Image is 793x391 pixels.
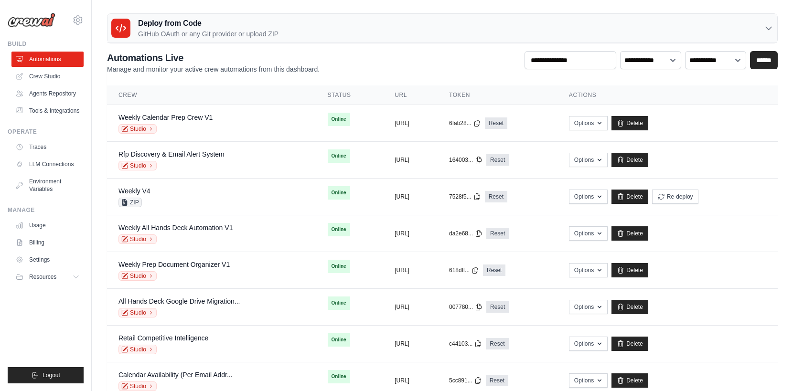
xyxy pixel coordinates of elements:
th: URL [383,85,438,105]
a: Delete [611,373,648,388]
a: Reset [485,191,507,202]
a: LLM Connections [11,157,84,172]
a: Reset [486,228,509,239]
a: Tools & Integrations [11,103,84,118]
a: Delete [611,116,648,130]
a: Reset [486,338,508,349]
h2: Automations Live [107,51,320,64]
a: Delete [611,226,648,241]
span: Online [328,113,350,126]
img: Logo [8,13,55,27]
button: 7528f5... [449,193,481,201]
span: ZIP [118,198,142,207]
button: Options [569,300,608,314]
a: Automations [11,52,84,67]
a: Studio [118,161,157,170]
p: GitHub OAuth or any Git provider or upload ZIP [138,29,279,39]
button: da2e68... [449,230,482,237]
button: Options [569,190,608,204]
div: Build [8,40,84,48]
span: Online [328,370,350,383]
iframe: Chat Widget [745,345,793,391]
a: Weekly Prep Document Organizer V1 [118,261,230,268]
a: Studio [118,271,157,281]
a: Environment Variables [11,174,84,197]
a: Delete [611,300,648,314]
a: Settings [11,252,84,267]
span: Online [328,149,350,163]
a: Rfp Discovery & Email Alert System [118,150,225,158]
a: Studio [118,381,157,391]
a: Studio [118,345,157,354]
a: Retail Competitive Intelligence [118,334,208,342]
button: Options [569,116,608,130]
a: Usage [11,218,84,233]
span: Online [328,296,350,310]
button: 5cc891... [449,377,482,384]
div: Manage [8,206,84,214]
a: Reset [486,375,508,386]
a: Reset [485,117,507,129]
button: Options [569,337,608,351]
button: Re-deploy [652,190,698,204]
a: Weekly All Hands Deck Automation V1 [118,224,233,232]
button: 007780... [449,303,482,311]
span: Resources [29,273,56,281]
th: Status [316,85,384,105]
a: Reset [483,264,505,276]
button: c44103... [449,340,482,348]
button: Options [569,373,608,388]
a: Agents Repository [11,86,84,101]
span: Online [328,260,350,273]
span: Online [328,186,350,200]
a: Studio [118,234,157,244]
th: Actions [557,85,778,105]
p: Manage and monitor your active crew automations from this dashboard. [107,64,320,74]
a: Delete [611,153,648,167]
span: Online [328,223,350,236]
a: All Hands Deck Google Drive Migration... [118,297,240,305]
button: Logout [8,367,84,383]
a: Crew Studio [11,69,84,84]
a: Traces [11,139,84,155]
button: 164003... [449,156,482,164]
a: Studio [118,308,157,317]
button: 6fab28... [449,119,481,127]
a: Weekly V4 [118,187,150,195]
button: 618dff... [449,266,479,274]
button: Resources [11,269,84,285]
a: Delete [611,263,648,277]
a: Weekly Calendar Prep Crew V1 [118,114,213,121]
a: Billing [11,235,84,250]
a: Delete [611,337,648,351]
button: Options [569,226,608,241]
a: Calendar Availability (Per Email Addr... [118,371,233,379]
span: Online [328,333,350,347]
button: Options [569,153,608,167]
th: Crew [107,85,316,105]
a: Reset [486,301,509,313]
a: Studio [118,124,157,134]
a: Delete [611,190,648,204]
button: Options [569,263,608,277]
a: Reset [486,154,509,166]
span: Logout [43,371,60,379]
th: Token [438,85,557,105]
div: Operate [8,128,84,136]
h3: Deploy from Code [138,18,279,29]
